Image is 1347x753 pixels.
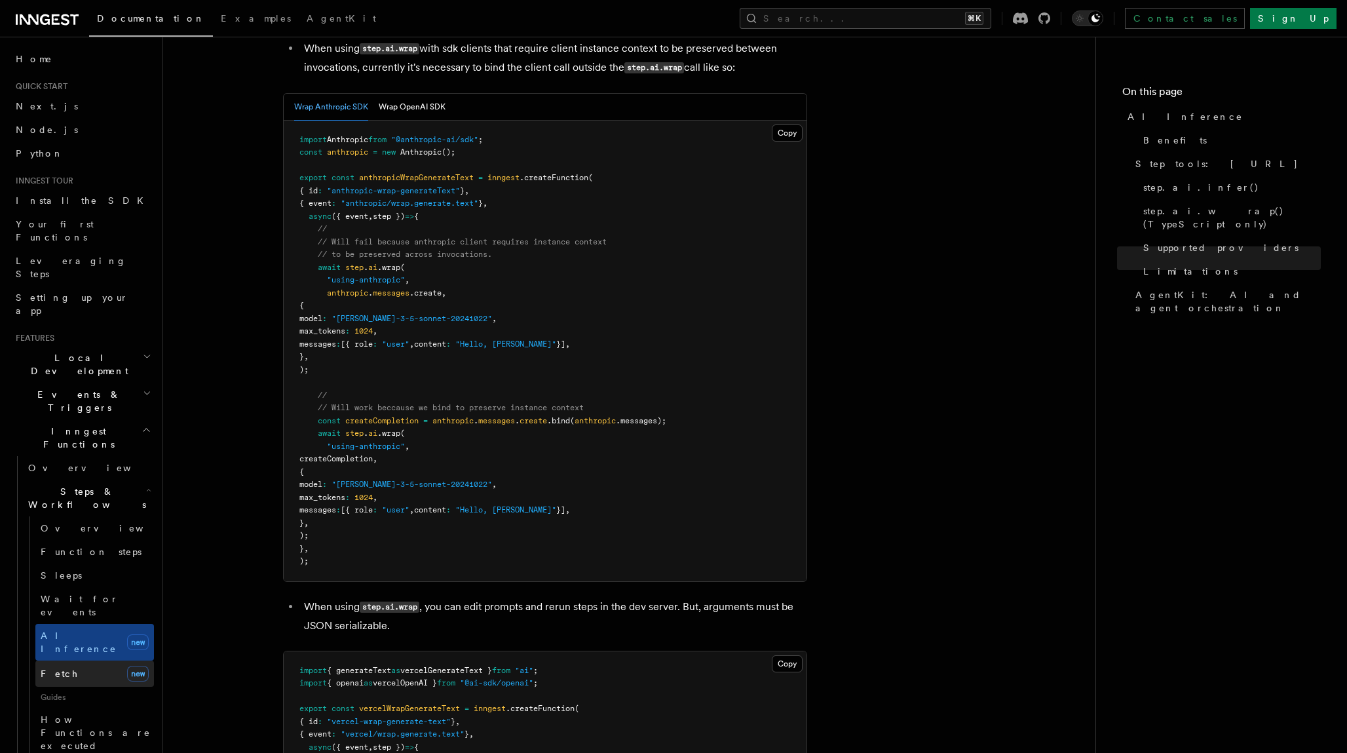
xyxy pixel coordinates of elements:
[414,339,446,349] span: content
[1122,84,1321,105] h4: On this page
[474,704,506,713] span: inngest
[299,365,309,374] span: );
[373,212,405,221] span: step })
[400,263,405,272] span: (
[465,729,469,739] span: }
[446,339,451,349] span: :
[327,135,368,144] span: Anthropic
[299,467,304,476] span: {
[409,505,414,514] span: ,
[127,634,149,650] span: new
[332,480,492,489] span: "[PERSON_NAME]-3-5-sonnet-20241022"
[35,587,154,624] a: Wait for events
[41,668,79,679] span: Fetch
[1125,8,1245,29] a: Contact sales
[327,147,368,157] span: anthropic
[327,717,451,726] span: "vercel-wrap-generate-text"
[304,518,309,528] span: ,
[16,219,94,242] span: Your first Functions
[391,135,478,144] span: "@anthropic-ai/sdk"
[565,505,570,514] span: ,
[616,416,666,425] span: .messages);
[10,333,54,343] span: Features
[332,212,368,221] span: ({ event
[373,288,409,298] span: messages
[382,505,409,514] span: "user"
[455,505,556,514] span: "Hello, [PERSON_NAME]"
[221,13,291,24] span: Examples
[318,237,607,246] span: // Will fail because anthropic client requires instance context
[368,212,373,221] span: ,
[405,442,409,451] span: ,
[35,564,154,587] a: Sleeps
[368,429,377,438] span: ai
[10,286,154,322] a: Setting up your app
[368,288,373,298] span: .
[359,173,474,182] span: anthropicWrapGenerateText
[414,743,419,752] span: {
[533,678,538,687] span: ;
[327,666,391,675] span: { generateText
[28,463,163,473] span: Overview
[1138,236,1321,260] a: Supported providers
[213,4,299,35] a: Examples
[299,186,318,195] span: { id
[483,199,487,208] span: ,
[299,339,336,349] span: messages
[10,176,73,186] span: Inngest tour
[478,199,483,208] span: }
[10,419,154,456] button: Inngest Functions
[299,544,304,553] span: }
[341,339,373,349] span: [{ role
[322,480,327,489] span: :
[299,556,309,566] span: );
[1130,283,1321,320] a: AgentKit: AI and agent orchestration
[1138,128,1321,152] a: Benefits
[10,94,154,118] a: Next.js
[10,249,154,286] a: Leveraging Steps
[309,743,332,752] span: async
[41,714,151,751] span: How Functions are executed
[16,101,78,111] span: Next.js
[304,544,309,553] span: ,
[35,624,154,661] a: AI Inferencenew
[97,13,205,24] span: Documentation
[373,147,377,157] span: =
[10,118,154,142] a: Node.js
[377,429,400,438] span: .wrap
[299,480,322,489] span: model
[341,199,478,208] span: "anthropic/wrap.generate.text"
[506,704,575,713] span: .createFunction
[41,523,176,533] span: Overview
[368,743,373,752] span: ,
[332,314,492,323] span: "[PERSON_NAME]-3-5-sonnet-20241022"
[772,655,803,672] button: Copy
[35,516,154,540] a: Overview
[23,485,146,511] span: Steps & Workflows
[341,505,373,514] span: [{ role
[570,416,575,425] span: (
[556,505,565,514] span: }]
[373,326,377,336] span: ,
[359,704,460,713] span: vercelWrapGenerateText
[354,493,373,502] span: 1024
[327,186,460,195] span: "anthropic-wrap-generateText"
[520,173,588,182] span: .createFunction
[332,704,354,713] span: const
[299,352,304,361] span: }
[1143,181,1259,194] span: step.ai.infer()
[364,263,368,272] span: .
[373,493,377,502] span: ,
[1135,288,1321,315] span: AgentKit: AI and agent orchestration
[318,250,492,259] span: // to be preserved across invocations.
[1122,105,1321,128] a: AI Inference
[294,94,368,121] button: Wrap Anthropic SDK
[345,429,364,438] span: step
[515,416,520,425] span: .
[299,135,327,144] span: import
[405,743,414,752] span: =>
[1143,265,1238,278] span: Limitations
[341,729,465,739] span: "vercel/wrap.generate.text"
[318,391,327,400] span: //
[332,173,354,182] span: const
